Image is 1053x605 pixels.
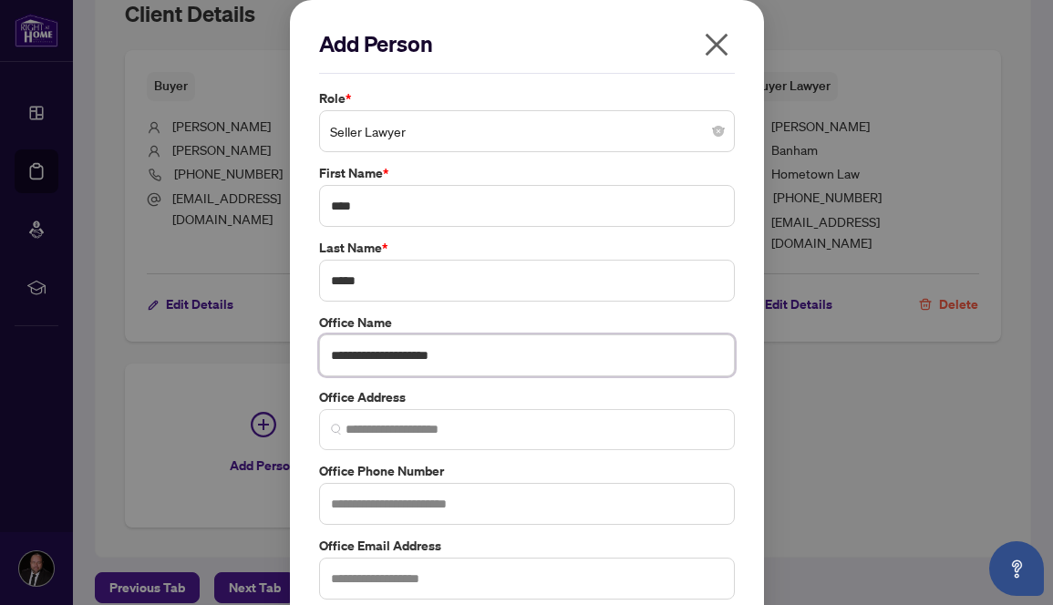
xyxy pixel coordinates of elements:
[319,387,735,407] label: Office Address
[989,541,1044,596] button: Open asap
[319,238,735,258] label: Last Name
[713,126,724,137] span: close-circle
[702,30,731,59] span: close
[319,313,735,333] label: Office Name
[319,536,735,556] label: Office Email Address
[330,114,724,149] span: Seller Lawyer
[319,29,735,58] h2: Add Person
[319,88,735,108] label: Role
[319,461,735,481] label: Office Phone Number
[319,163,735,183] label: First Name
[331,424,342,435] img: search_icon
